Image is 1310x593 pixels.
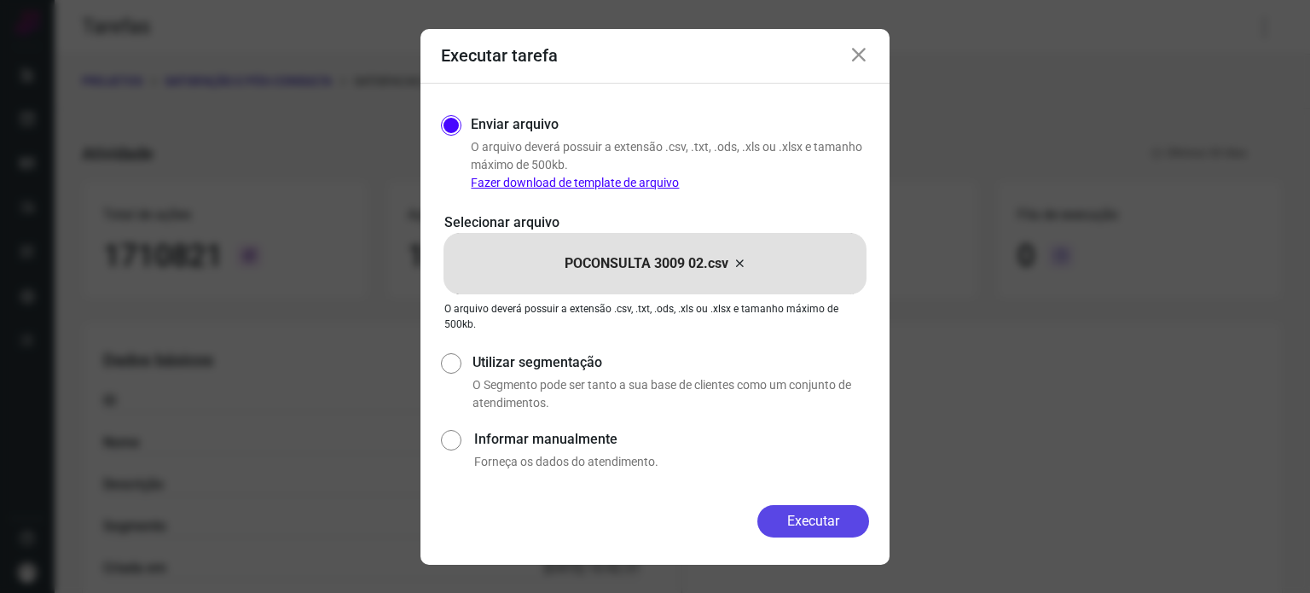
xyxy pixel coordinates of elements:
label: Informar manualmente [474,429,869,450]
h3: Executar tarefa [441,45,558,66]
p: O Segmento pode ser tanto a sua base de clientes como um conjunto de atendimentos. [472,376,869,412]
p: POCONSULTA 3009 02.csv [565,253,728,274]
button: Executar [757,505,869,538]
a: Fazer download de template de arquivo [471,176,679,189]
label: Utilizar segmentação [472,352,869,373]
p: O arquivo deverá possuir a extensão .csv, .txt, .ods, .xls ou .xlsx e tamanho máximo de 500kb. [471,138,869,192]
p: Forneça os dados do atendimento. [474,453,869,471]
p: Selecionar arquivo [444,212,866,233]
p: O arquivo deverá possuir a extensão .csv, .txt, .ods, .xls ou .xlsx e tamanho máximo de 500kb. [444,301,866,332]
label: Enviar arquivo [471,114,559,135]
